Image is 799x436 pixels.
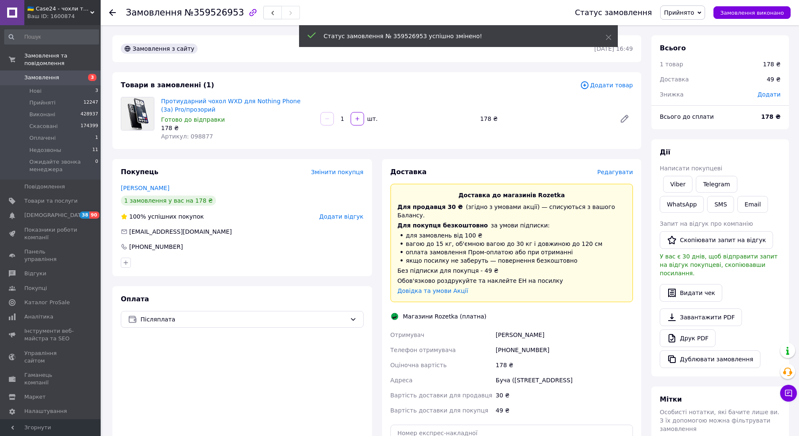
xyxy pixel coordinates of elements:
[129,228,232,235] span: [EMAIL_ADDRESS][DOMAIN_NAME]
[24,327,78,342] span: Інструменти веб-майстра та SEO
[398,287,468,294] a: Довідка та умови Акції
[707,196,734,213] button: SMS
[89,211,99,219] span: 90
[757,91,781,98] span: Додати
[81,111,98,118] span: 428937
[161,133,213,140] span: Артикул: 098877
[660,409,779,432] span: Особисті нотатки, які бачите лише ви. З їх допомогою можна фільтрувати замовлення
[580,81,633,90] span: Додати товар
[660,350,760,368] button: Дублювати замовлення
[494,327,635,342] div: [PERSON_NAME]
[398,277,626,285] div: Обов'язково роздрукуйте та наклейте ЕН на посилку
[24,350,78,365] span: Управління сайтом
[29,87,42,95] span: Нові
[761,113,781,120] b: 178 ₴
[27,13,101,20] div: Ваш ID: 1600874
[390,332,424,338] span: Отримувач
[390,407,489,414] span: Вартість доставки для покупця
[29,123,58,130] span: Скасовані
[121,295,149,303] span: Оплата
[660,308,742,326] a: Завантажити PDF
[29,158,95,173] span: Ожидайте звонка менеджера
[660,329,716,347] a: Друк PDF
[121,196,216,206] div: 1 замовлення у вас на 178 ₴
[4,29,99,44] input: Пошук
[398,231,626,240] li: для замовлень від 100 ₴
[24,248,78,263] span: Панель управління
[390,377,413,384] span: Адреса
[398,203,626,219] div: (згідно з умовами акції) — списуються з вашого Балансу.
[660,44,686,52] span: Всього
[24,211,86,219] span: [DEMOGRAPHIC_DATA]
[121,168,159,176] span: Покупець
[29,134,56,142] span: Оплачені
[95,134,98,142] span: 1
[737,196,768,213] button: Email
[27,5,90,13] span: 🇺🇦 Case24 - чохли та аксесуари для смартфонів та планшетів
[763,60,781,68] div: 178 ₴
[141,315,346,324] span: Післяплата
[24,226,78,241] span: Показники роботи компанії
[24,371,78,386] span: Гаманець компанії
[390,168,427,176] span: Доставка
[109,8,116,17] div: Повернутися назад
[29,146,61,154] span: Недозвоны
[575,8,652,17] div: Статус замовлення
[121,185,169,191] a: [PERSON_NAME]
[713,6,791,19] button: Замовлення виконано
[83,99,98,107] span: 12247
[398,221,626,230] div: за умови підписки:
[185,8,244,18] span: №359526953
[660,253,778,277] span: У вас є 30 днів, щоб відправити запит на відгук покупцеві, скопіювавши посилання.
[660,113,714,120] span: Всього до сплати
[494,342,635,358] div: [PHONE_NUMBER]
[29,111,55,118] span: Виконані
[92,146,98,154] span: 11
[494,388,635,403] div: 30 ₴
[121,97,154,130] img: Протиударний чохол WXD для Nothing Phone (3a) Pro/прозорий
[24,52,101,67] span: Замовлення та повідомлення
[660,91,684,98] span: Знижка
[24,183,65,191] span: Повідомлення
[398,256,626,265] li: якщо посилку не заберуть — повернення безкоштовно
[597,169,633,175] span: Редагувати
[660,284,722,302] button: Видати чек
[780,385,797,402] button: Чат з покупцем
[129,213,146,220] span: 100%
[128,243,184,251] div: [PHONE_NUMBER]
[95,158,98,173] span: 0
[401,312,489,321] div: Магазини Rozetka (платна)
[696,176,737,193] a: Telegram
[121,81,214,89] span: Товари в замовленні (1)
[161,116,225,123] span: Готово до відправки
[29,99,55,107] span: Прийняті
[121,44,198,54] div: Замовлення з сайту
[762,70,786,89] div: 49 ₴
[24,285,47,292] span: Покупці
[720,10,784,16] span: Замовлення виконано
[95,87,98,95] span: 3
[390,392,492,399] span: Вартість доставки для продавця
[324,32,585,40] div: Статус замовлення № 359526953 успішно змінено!
[121,212,204,221] div: успішних покупок
[494,403,635,418] div: 49 ₴
[494,373,635,388] div: Буча ([STREET_ADDRESS]
[660,196,704,213] a: WhatsApp
[81,123,98,130] span: 174399
[390,362,447,368] span: Оціночна вартість
[24,197,78,205] span: Товари та послуги
[319,213,363,220] span: Додати відгук
[24,299,70,306] span: Каталог ProSale
[398,248,626,256] li: оплата замовлення Пром-оплатою або при отриманні
[398,266,626,275] div: Без підписки для покупця - 49 ₴
[390,347,456,353] span: Телефон отримувача
[24,74,59,81] span: Замовлення
[398,240,626,248] li: вагою до 15 кг, об'ємною вагою до 30 кг і довжиною до 120 см
[311,169,364,175] span: Змінити покупця
[664,9,694,16] span: Прийнято
[126,8,182,18] span: Замовлення
[365,115,378,123] div: шт.
[398,204,463,210] span: Для продавця 30 ₴
[24,407,67,415] span: Налаштування
[660,61,683,68] span: 1 товар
